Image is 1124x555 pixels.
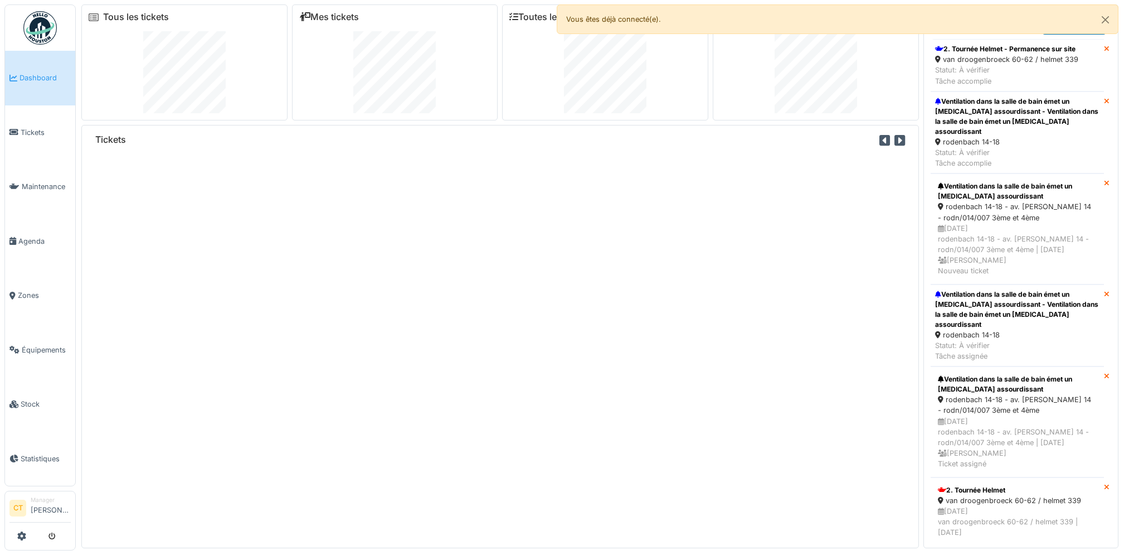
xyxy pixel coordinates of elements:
[5,51,75,105] a: Dashboard
[21,127,71,138] span: Tickets
[938,485,1097,495] div: 2. Tournée Helmet
[938,495,1097,506] div: van droogenbroeck 60-62 / helmet 339
[935,137,1099,147] div: rodenbach 14-18
[5,268,75,323] a: Zones
[299,12,359,22] a: Mes tickets
[931,284,1104,367] a: Ventilation dans la salle de bain émet un [MEDICAL_DATA] assourdissant - Ventilation dans la sall...
[938,181,1097,201] div: Ventilation dans la salle de bain émet un [MEDICAL_DATA] assourdissant
[18,236,71,247] span: Agenda
[95,134,126,145] h6: Tickets
[5,377,75,432] a: Stock
[935,147,1099,168] div: Statut: À vérifier Tâche accomplie
[9,496,71,523] a: CT Manager[PERSON_NAME]
[5,323,75,378] a: Équipements
[935,65,1078,86] div: Statut: À vérifier Tâche accomplie
[103,12,169,22] a: Tous les tickets
[938,201,1097,223] div: rodenbach 14-18 - av. [PERSON_NAME] 14 - rodn/014/007 3ème et 4ème
[557,4,1119,34] div: Vous êtes déjà connecté(e).
[21,453,71,464] span: Statistiques
[935,54,1078,65] div: van droogenbroeck 60-62 / helmet 339
[5,160,75,214] a: Maintenance
[5,214,75,269] a: Agenda
[931,366,1104,477] a: Ventilation dans la salle de bain émet un [MEDICAL_DATA] assourdissant rodenbach 14-18 - av. [PER...
[935,96,1099,137] div: Ventilation dans la salle de bain émet un [MEDICAL_DATA] assourdissant - Ventilation dans la sall...
[9,500,26,517] li: CT
[21,399,71,409] span: Stock
[23,11,57,45] img: Badge_color-CXgf-gQk.svg
[18,290,71,301] span: Zones
[938,374,1097,394] div: Ventilation dans la salle de bain émet un [MEDICAL_DATA] assourdissant
[22,345,71,355] span: Équipements
[935,340,1099,361] div: Statut: À vérifier Tâche assignée
[1093,5,1118,35] button: Close
[935,44,1078,54] div: 2. Tournée Helmet - Permanence sur site
[31,496,71,504] div: Manager
[31,496,71,520] li: [PERSON_NAME]
[509,12,592,22] a: Toutes les tâches
[5,432,75,486] a: Statistiques
[20,73,71,83] span: Dashboard
[935,289,1099,330] div: Ventilation dans la salle de bain émet un [MEDICAL_DATA] assourdissant - Ventilation dans la sall...
[938,223,1097,277] div: [DATE] rodenbach 14-18 - av. [PERSON_NAME] 14 - rodn/014/007 3ème et 4ème | [DATE] [PERSON_NAME] ...
[938,416,1097,470] div: [DATE] rodenbach 14-18 - av. [PERSON_NAME] 14 - rodn/014/007 3ème et 4ème | [DATE] [PERSON_NAME] ...
[931,39,1104,91] a: 2. Tournée Helmet - Permanence sur site van droogenbroeck 60-62 / helmet 339 Statut: À vérifierTâ...
[931,91,1104,174] a: Ventilation dans la salle de bain émet un [MEDICAL_DATA] assourdissant - Ventilation dans la sall...
[5,105,75,160] a: Tickets
[22,181,71,192] span: Maintenance
[931,173,1104,284] a: Ventilation dans la salle de bain émet un [MEDICAL_DATA] assourdissant rodenbach 14-18 - av. [PER...
[935,330,1099,340] div: rodenbach 14-18
[938,394,1097,416] div: rodenbach 14-18 - av. [PERSON_NAME] 14 - rodn/014/007 3ème et 4ème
